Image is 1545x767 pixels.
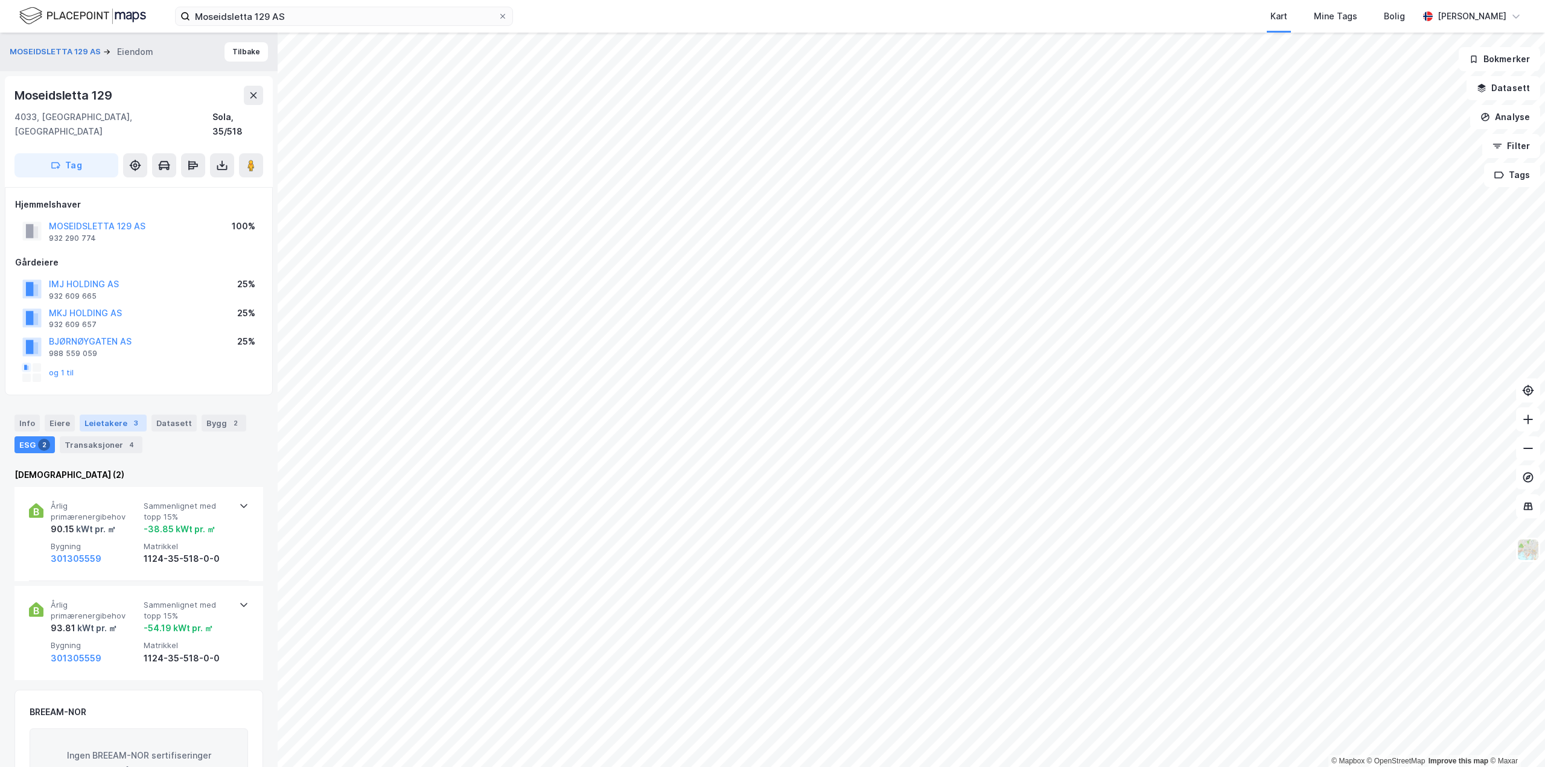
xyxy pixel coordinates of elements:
div: -38.85 kWt pr. ㎡ [144,522,215,536]
div: Info [14,415,40,431]
button: 301305559 [51,552,101,566]
span: Matrikkel [144,640,232,651]
div: 932 290 774 [49,234,96,243]
div: Eiere [45,415,75,431]
div: Hjemmelshaver [15,197,263,212]
span: Sammenlignet med topp 15% [144,600,232,621]
button: 301305559 [51,651,101,666]
div: ESG [14,436,55,453]
a: Mapbox [1331,757,1365,765]
div: Transaksjoner [60,436,142,453]
div: 3 [130,417,142,429]
div: 2 [229,417,241,429]
button: Bokmerker [1459,47,1540,71]
div: Leietakere [80,415,147,431]
a: Improve this map [1429,757,1488,765]
button: Datasett [1467,76,1540,100]
button: MOSEIDSLETTA 129 AS [10,46,103,58]
span: Bygning [51,541,139,552]
div: Bygg [202,415,246,431]
div: kWt pr. ㎡ [75,621,117,635]
div: [DEMOGRAPHIC_DATA] (2) [14,468,263,482]
button: Filter [1482,134,1540,158]
div: 4033, [GEOGRAPHIC_DATA], [GEOGRAPHIC_DATA] [14,110,212,139]
div: -54.19 kWt pr. ㎡ [144,621,213,635]
div: Eiendom [117,45,153,59]
div: 988 559 059 [49,349,97,358]
div: 1124-35-518-0-0 [144,651,232,666]
div: BREEAM-NOR [30,705,86,719]
div: kWt pr. ㎡ [74,522,116,536]
div: Mine Tags [1314,9,1357,24]
button: Tags [1484,163,1540,187]
div: 93.81 [51,621,117,635]
div: 25% [237,334,255,349]
div: Gårdeiere [15,255,263,270]
iframe: Chat Widget [1485,709,1545,767]
div: 4 [126,439,138,451]
a: OpenStreetMap [1367,757,1426,765]
div: 932 609 657 [49,320,97,329]
button: Tilbake [225,42,268,62]
div: 1124-35-518-0-0 [144,552,232,566]
input: Søk på adresse, matrikkel, gårdeiere, leietakere eller personer [190,7,498,25]
img: logo.f888ab2527a4732fd821a326f86c7f29.svg [19,5,146,27]
img: Z [1517,538,1540,561]
div: 2 [38,439,50,451]
div: 932 609 665 [49,291,97,301]
div: 25% [237,306,255,320]
div: 25% [237,277,255,291]
div: 90.15 [51,522,116,536]
button: Analyse [1470,105,1540,129]
div: Bolig [1384,9,1405,24]
div: Datasett [151,415,197,431]
span: Matrikkel [144,541,232,552]
span: Årlig primærenergibehov [51,600,139,621]
div: Moseidsletta 129 [14,86,115,105]
div: Sola, 35/518 [212,110,263,139]
div: Kart [1270,9,1287,24]
span: Bygning [51,640,139,651]
div: [PERSON_NAME] [1438,9,1506,24]
button: Tag [14,153,118,177]
span: Sammenlignet med topp 15% [144,501,232,522]
div: 100% [232,219,255,234]
span: Årlig primærenergibehov [51,501,139,522]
